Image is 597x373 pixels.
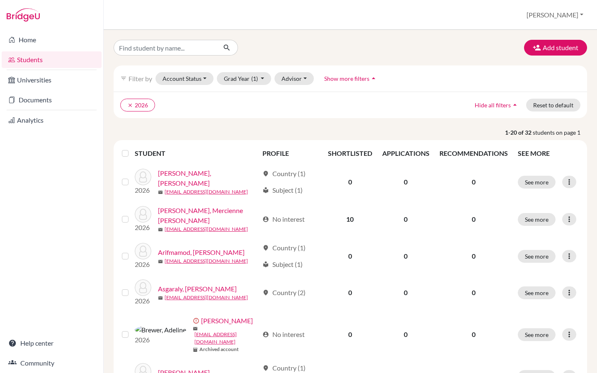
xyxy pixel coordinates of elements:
[377,274,434,311] td: 0
[262,331,269,338] span: account_circle
[2,335,102,351] a: Help center
[135,296,151,306] p: 2026
[518,176,556,189] button: See more
[439,288,508,298] p: 0
[158,295,163,300] span: mail
[262,365,269,371] span: location_on
[127,102,133,108] i: clear
[439,177,508,187] p: 0
[135,143,257,163] th: STUDENT
[135,185,151,195] p: 2026
[518,328,556,341] button: See more
[262,289,269,296] span: location_on
[262,261,269,268] span: local_library
[2,355,102,371] a: Community
[324,75,369,82] span: Show more filters
[201,316,253,326] a: [PERSON_NAME]
[323,163,377,201] td: 0
[155,72,214,85] button: Account Status
[262,170,269,177] span: location_on
[251,75,258,82] span: (1)
[217,72,272,85] button: Grad Year(1)
[518,286,556,299] button: See more
[120,75,127,82] i: filter_list
[135,325,186,335] img: Brewer, Adeline
[2,112,102,128] a: Analytics
[439,214,508,224] p: 0
[120,99,155,111] button: clear2026
[135,279,151,296] img: Asgaraly, Inaya Fatema
[7,8,40,22] img: Bridge-U
[135,335,186,345] p: 2026
[262,259,303,269] div: Subject (1)
[194,331,259,346] a: [EMAIL_ADDRESS][DOMAIN_NAME]
[158,190,163,195] span: mail
[377,311,434,358] td: 0
[135,223,151,233] p: 2026
[262,169,306,179] div: Country (1)
[323,143,377,163] th: SHORTLISTED
[323,274,377,311] td: 0
[377,201,434,238] td: 0
[165,294,248,301] a: [EMAIL_ADDRESS][DOMAIN_NAME]
[523,7,587,23] button: [PERSON_NAME]
[158,206,259,225] a: [PERSON_NAME], Mercienne [PERSON_NAME]
[524,40,587,56] button: Add student
[193,317,201,324] span: error_outline
[262,329,305,339] div: No interest
[165,188,248,196] a: [EMAIL_ADDRESS][DOMAIN_NAME]
[193,326,198,331] span: mail
[135,169,151,185] img: Amoumoun Adam, Rekia
[262,185,303,195] div: Subject (1)
[468,99,526,111] button: Hide all filtersarrow_drop_up
[262,216,269,223] span: account_circle
[262,363,306,373] div: Country (1)
[377,163,434,201] td: 0
[475,102,511,109] span: Hide all filters
[262,187,269,194] span: local_library
[262,245,269,251] span: location_on
[158,247,245,257] a: Arifmamod, [PERSON_NAME]
[439,251,508,261] p: 0
[2,72,102,88] a: Universities
[377,143,434,163] th: APPLICATIONS
[158,168,259,188] a: [PERSON_NAME], [PERSON_NAME]
[158,259,163,264] span: mail
[533,128,587,137] span: students on page 1
[323,311,377,358] td: 0
[434,143,513,163] th: RECOMMENDATIONS
[323,201,377,238] td: 10
[114,40,216,56] input: Find student by name...
[323,238,377,274] td: 0
[165,225,248,233] a: [EMAIL_ADDRESS][DOMAIN_NAME]
[526,99,580,111] button: Reset to default
[377,238,434,274] td: 0
[165,257,248,265] a: [EMAIL_ADDRESS][DOMAIN_NAME]
[2,31,102,48] a: Home
[2,51,102,68] a: Students
[262,288,306,298] div: Country (2)
[274,72,314,85] button: Advisor
[518,213,556,226] button: See more
[129,75,152,82] span: Filter by
[518,250,556,263] button: See more
[317,72,385,85] button: Show more filtersarrow_drop_up
[158,284,237,294] a: Asgaraly, [PERSON_NAME]
[505,128,533,137] strong: 1-20 of 32
[135,259,151,269] p: 2026
[2,92,102,108] a: Documents
[257,143,323,163] th: PROFILE
[513,143,584,163] th: SEE MORE
[369,74,378,82] i: arrow_drop_up
[193,347,198,352] span: inventory_2
[158,227,163,232] span: mail
[199,346,239,353] b: Archived account
[135,243,151,259] img: Arifmamod, Mehdi
[262,243,306,253] div: Country (1)
[262,214,305,224] div: No interest
[511,101,519,109] i: arrow_drop_up
[135,206,151,223] img: Andry Tahianjanahary, Mercienne Angela
[439,329,508,339] p: 0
